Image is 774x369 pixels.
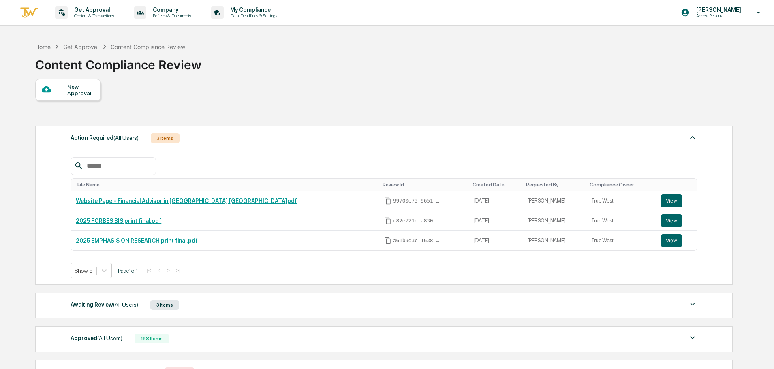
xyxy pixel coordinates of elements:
button: View [661,194,682,207]
div: Toggle SortBy [77,182,376,188]
button: > [164,267,172,274]
a: 2025 FORBES BIS print final.pdf [76,218,161,224]
div: Action Required [71,132,139,143]
td: [DATE] [469,211,523,231]
span: a61b9d3c-1638-42d5-8044-ab827cf46304 [393,237,442,244]
a: Website Page - Financial Advisor in [GEOGRAPHIC_DATA] [GEOGRAPHIC_DATA]pdf [76,198,297,204]
button: View [661,234,682,247]
button: >| [173,267,183,274]
p: Get Approval [68,6,118,13]
div: Approved [71,333,122,343]
div: Home [35,43,51,50]
p: Data, Deadlines & Settings [224,13,281,19]
span: Copy Id [384,237,391,244]
p: Access Persons [690,13,745,19]
span: c82e721e-a830-468b-8be8-88bbbbee27d0 [393,218,442,224]
span: Copy Id [384,217,391,224]
div: 198 Items [135,334,169,343]
iframe: Open customer support [748,342,770,364]
a: 2025 EMPHASIS ON RESEARCH print final.pdf [76,237,198,244]
span: 99700e73-9651-4061-b712-dd1004a09bb6 [393,198,442,204]
span: (All Users) [113,301,138,308]
div: Awaiting Review [71,299,138,310]
a: View [661,214,692,227]
div: New Approval [67,83,94,96]
p: [PERSON_NAME] [690,6,745,13]
div: Toggle SortBy [526,182,583,188]
td: [PERSON_NAME] [523,211,586,231]
span: (All Users) [113,134,139,141]
div: Toggle SortBy [383,182,466,188]
span: Page 1 of 1 [118,267,138,274]
a: View [661,234,692,247]
div: 3 Items [151,133,180,143]
p: Content & Transactions [68,13,118,19]
div: Toggle SortBy [473,182,520,188]
span: (All Users) [97,335,122,341]
button: < [155,267,163,274]
div: Toggle SortBy [663,182,694,188]
td: True West [586,191,656,211]
img: caret [688,299,697,309]
a: View [661,194,692,207]
td: True West [586,231,656,250]
p: Policies & Documents [146,13,195,19]
td: [PERSON_NAME] [523,231,586,250]
p: Company [146,6,195,13]
td: [DATE] [469,191,523,211]
img: logo [19,6,39,19]
div: Content Compliance Review [111,43,185,50]
button: |< [144,267,154,274]
span: Copy Id [384,197,391,205]
td: [PERSON_NAME] [523,191,586,211]
div: Get Approval [63,43,98,50]
button: View [661,214,682,227]
p: My Compliance [224,6,281,13]
td: True West [586,211,656,231]
div: 3 Items [150,300,179,310]
img: caret [688,132,697,142]
div: Content Compliance Review [35,51,201,72]
img: caret [688,333,697,343]
td: [DATE] [469,231,523,250]
div: Toggle SortBy [590,182,653,188]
